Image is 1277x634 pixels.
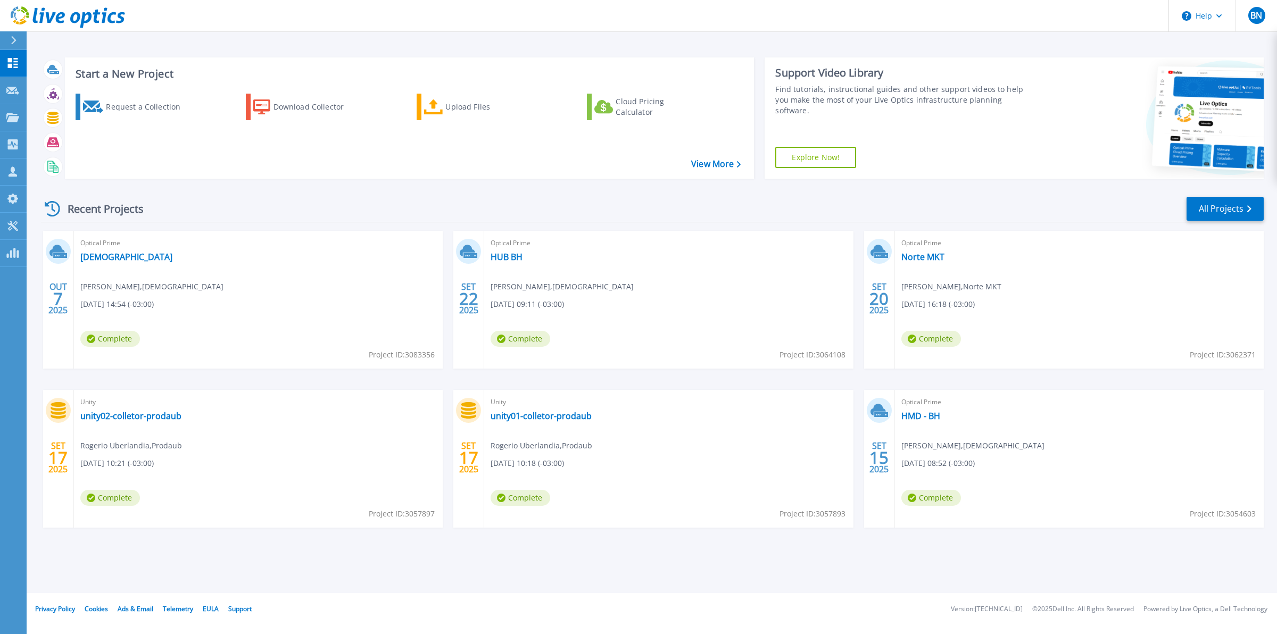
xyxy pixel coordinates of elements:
span: Optical Prime [80,237,436,249]
div: Cloud Pricing Calculator [616,96,701,118]
span: Project ID: 3057897 [369,508,435,520]
span: Unity [491,396,847,408]
div: Recent Projects [41,196,158,222]
div: OUT 2025 [48,279,68,318]
div: SET 2025 [459,279,479,318]
li: Version: [TECHNICAL_ID] [951,606,1023,613]
div: SET 2025 [869,438,889,477]
li: © 2025 Dell Inc. All Rights Reserved [1032,606,1134,613]
div: Support Video Library [775,66,1032,80]
a: Norte MKT [901,252,944,262]
span: 17 [459,453,478,462]
span: Complete [901,331,961,347]
span: Optical Prime [901,237,1257,249]
span: Project ID: 3062371 [1190,349,1256,361]
div: SET 2025 [869,279,889,318]
a: EULA [203,604,219,613]
span: Project ID: 3054603 [1190,508,1256,520]
span: 17 [48,453,68,462]
div: Request a Collection [106,96,191,118]
a: All Projects [1187,197,1264,221]
h3: Start a New Project [76,68,741,80]
span: Project ID: 3064108 [780,349,845,361]
span: Complete [901,490,961,506]
span: [DATE] 09:11 (-03:00) [491,298,564,310]
a: HMD - BH [901,411,940,421]
span: Complete [491,331,550,347]
a: Explore Now! [775,147,856,168]
span: 15 [869,453,889,462]
a: Support [228,604,252,613]
span: [DATE] 16:18 (-03:00) [901,298,975,310]
a: Download Collector [246,94,364,120]
a: View More [691,159,741,169]
a: Upload Files [417,94,535,120]
a: Cloud Pricing Calculator [587,94,706,120]
span: Rogerio Uberlandia , Prodaub [80,440,182,452]
span: 22 [459,294,478,303]
div: SET 2025 [48,438,68,477]
div: Find tutorials, instructional guides and other support videos to help you make the most of your L... [775,84,1032,116]
li: Powered by Live Optics, a Dell Technology [1143,606,1267,613]
a: Telemetry [163,604,193,613]
a: HUB BH [491,252,523,262]
span: [DATE] 10:21 (-03:00) [80,457,154,469]
span: Optical Prime [491,237,847,249]
span: Optical Prime [901,396,1257,408]
span: [DATE] 10:18 (-03:00) [491,457,564,469]
span: [PERSON_NAME] , [DEMOGRAPHIC_DATA] [491,281,634,293]
span: Project ID: 3057893 [780,508,845,520]
span: [DATE] 14:54 (-03:00) [80,298,154,310]
a: Cookies [85,604,108,613]
span: [PERSON_NAME] , Norte MKT [901,281,1001,293]
a: unity02-colletor-prodaub [80,411,181,421]
span: BN [1250,11,1262,20]
a: Privacy Policy [35,604,75,613]
span: Complete [80,331,140,347]
span: 7 [53,294,63,303]
a: Ads & Email [118,604,153,613]
span: [PERSON_NAME] , [DEMOGRAPHIC_DATA] [80,281,223,293]
div: Upload Files [445,96,530,118]
span: 20 [869,294,889,303]
span: Unity [80,396,436,408]
a: [DEMOGRAPHIC_DATA] [80,252,172,262]
span: [DATE] 08:52 (-03:00) [901,457,975,469]
span: [PERSON_NAME] , [DEMOGRAPHIC_DATA] [901,440,1044,452]
div: SET 2025 [459,438,479,477]
span: Complete [80,490,140,506]
span: Rogerio Uberlandia , Prodaub [491,440,592,452]
a: unity01-colletor-prodaub [491,411,592,421]
span: Project ID: 3083356 [369,349,435,361]
span: Complete [491,490,550,506]
div: Download Collector [273,96,359,118]
a: Request a Collection [76,94,194,120]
